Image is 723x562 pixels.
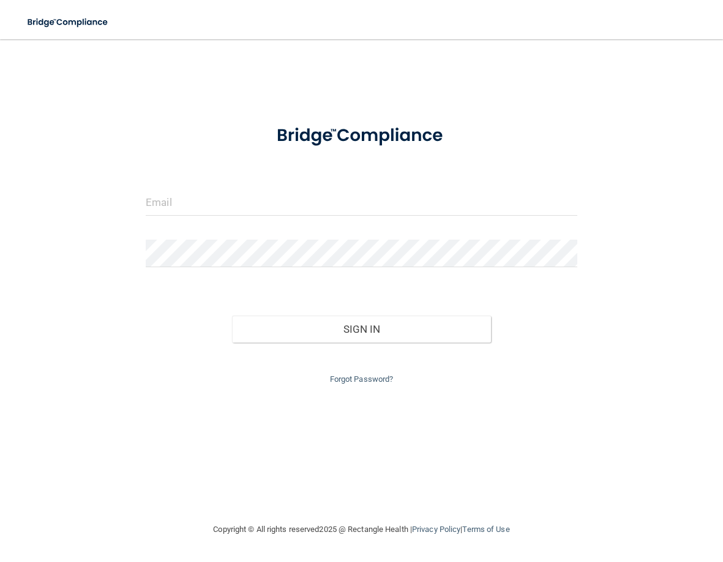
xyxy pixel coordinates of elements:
input: Email [146,188,577,216]
div: Copyright © All rights reserved 2025 @ Rectangle Health | | [138,510,585,549]
a: Terms of Use [462,525,509,534]
button: Sign In [232,316,491,343]
img: bridge_compliance_login_screen.278c3ca4.svg [18,10,118,35]
img: bridge_compliance_login_screen.278c3ca4.svg [258,113,465,159]
a: Privacy Policy [412,525,460,534]
a: Forgot Password? [330,374,394,384]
